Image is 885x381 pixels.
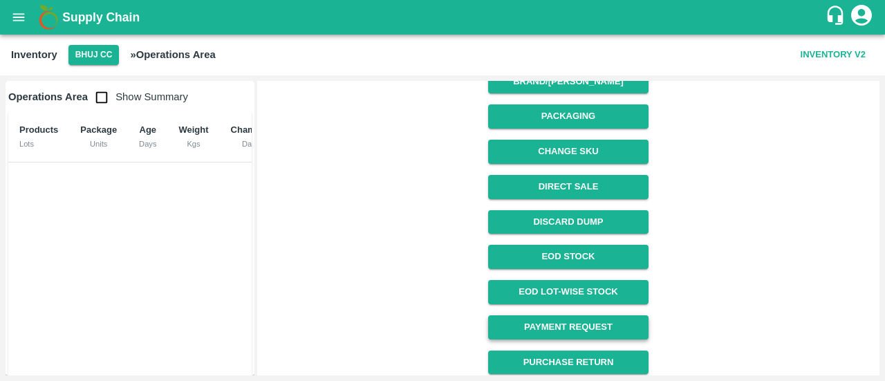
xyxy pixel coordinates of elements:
[35,3,62,31] img: logo
[825,5,849,30] div: customer-support
[178,124,208,135] b: Weight
[3,1,35,33] button: open drawer
[139,138,156,150] div: Days
[19,124,58,135] b: Products
[62,10,140,24] b: Supply Chain
[62,8,825,27] a: Supply Chain
[88,91,188,102] span: Show Summary
[488,104,648,129] button: Packaging
[488,351,648,375] button: Purchase Return
[178,138,208,150] div: Kgs
[231,124,270,135] b: Chamber
[488,280,648,304] a: EOD Lot-wise Stock
[80,138,117,150] div: Units
[11,49,57,60] b: Inventory
[488,70,648,94] button: Brand/[PERSON_NAME]
[795,43,871,67] button: Inventory V2
[488,140,648,164] button: Change SKU
[8,91,88,102] b: Operations Area
[488,175,648,199] button: Direct Sale
[488,315,648,340] a: Payment Request
[68,45,120,65] button: Select DC
[849,3,874,32] div: account of current user
[130,49,215,60] b: » Operations Area
[80,124,117,135] b: Package
[19,138,58,150] div: Lots
[488,210,648,234] button: Discard Dump
[488,245,648,269] a: EOD Stock
[140,124,157,135] b: Age
[231,138,270,150] div: Date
